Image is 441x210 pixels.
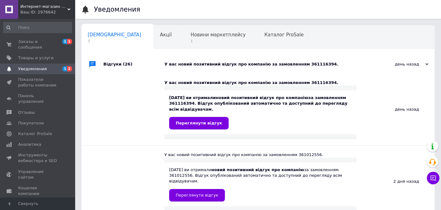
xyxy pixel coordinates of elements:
span: 1 [62,39,67,44]
span: 3 [88,39,141,44]
span: Каталог ProSale [264,32,304,38]
div: Відгуки [103,55,164,74]
span: Переглянути відгук [176,121,222,125]
span: Инструменты вебмастера и SEO [18,152,58,164]
span: Переглянути відгук [176,193,218,197]
span: 1 [62,66,67,71]
div: день назад [356,74,435,145]
span: Аналитика [18,142,41,147]
div: день назад [366,61,428,67]
div: Ваш ID: 2976642 [20,9,75,15]
span: Каталог ProSale [18,131,52,137]
b: новий позитивний відгук про компанію [216,95,309,100]
span: 1 [190,39,246,44]
b: новий позитивний відгук про компанію [211,167,304,172]
span: Новини маркетплейсу [190,32,246,38]
a: Переглянути відгук [169,117,229,129]
span: Интернет-магазин автозапчастей Toyota, Mitsubishi - Levoparts [20,4,67,9]
div: У вас новий позитивний відгук про компанію за замовленням 361116394. [164,61,366,67]
span: Товары и услуги [18,55,54,61]
span: Отзывы [18,110,35,115]
h1: Уведомления [94,6,140,13]
span: 1 [67,39,72,44]
div: У вас новий позитивний відгук про компанію за замовленням 361116394. [164,80,356,86]
div: [DATE] ви отримали за замовленням 361012556. Відгук опублікований автоматично та доступний до пер... [169,167,352,202]
span: Показатели работы компании [18,77,58,88]
span: Покупатели [18,120,44,126]
span: Кошелек компании [18,185,58,197]
span: Заказы и сообщения [18,39,58,50]
span: 2 [67,66,72,71]
a: Переглянути відгук [169,189,225,202]
span: Панель управления [18,93,58,104]
input: Поиск [3,22,72,33]
span: (26) [123,62,132,66]
div: У вас новий позитивний відгук про компанію за замовленням 361012556. [164,152,356,158]
span: [DEMOGRAPHIC_DATA] [88,32,141,38]
span: Управление сайтом [18,169,58,180]
button: Чат с покупателем [427,172,439,184]
span: Уведомления [18,66,47,72]
span: Акції [160,32,172,38]
div: [DATE] ви отримали за замовленням 361116394. Відгук опублікований автоматично та доступний до пер... [169,95,352,129]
